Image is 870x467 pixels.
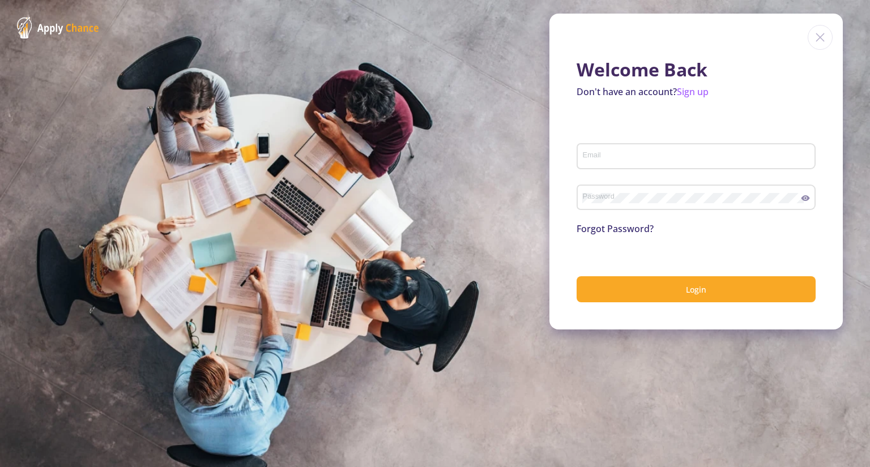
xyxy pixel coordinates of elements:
h1: Welcome Back [577,59,816,80]
img: close icon [808,25,833,50]
button: Login [577,276,816,303]
p: Don't have an account? [577,85,816,98]
span: Login [686,284,706,295]
img: ApplyChance Logo [17,17,99,38]
a: Sign up [677,85,709,98]
a: Forgot Password? [577,222,654,235]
